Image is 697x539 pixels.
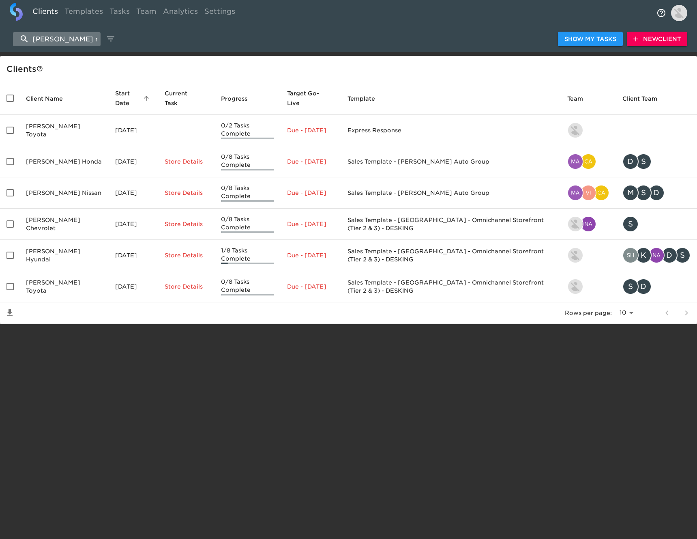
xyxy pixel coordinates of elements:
div: susan@keatingauto.com, dsusan@keatingauto.com [622,278,691,295]
div: S [622,278,639,295]
td: [DATE] [109,271,158,302]
span: Client Team [622,94,668,103]
td: Sales Template - [GEOGRAPHIC_DATA] - Omnichannel Storefront (Tier 2 & 3) - DESKING [341,271,561,302]
button: notifications [652,3,671,23]
button: Show My Tasks [558,32,623,47]
td: [PERSON_NAME] Honda [19,146,109,177]
td: Sales Template - [GEOGRAPHIC_DATA] - Omnichannel Storefront (Tier 2 & 3) - DESKING [341,209,561,240]
p: Store Details [165,220,208,228]
p: Store Details [165,282,208,291]
img: sarah.courchaine@roadster.com [568,123,583,138]
img: catherine.manisharaj@cdk.com [594,185,609,200]
p: Store Details [165,189,208,197]
td: [DATE] [109,146,158,177]
td: 1/8 Tasks Complete [214,240,281,271]
img: naresh.bodla@cdk.com [649,248,664,263]
td: 0/8 Tasks Complete [214,177,281,209]
span: Client Name [26,94,73,103]
div: kevin.lo@roadster.com [567,247,609,263]
div: D [648,185,665,201]
div: D [635,278,652,295]
span: Progress [221,94,258,103]
a: Clients [29,3,61,23]
div: D [661,247,678,263]
span: Template [347,94,386,103]
div: Shashikar.shamboor@cdk.com, kevin.lo@cdk.com, naresh.bodla@cdk.com, dsusan@keatingauto.com, susan... [622,247,691,263]
div: S [674,247,691,263]
button: NewClient [627,32,687,47]
td: [PERSON_NAME] Nissan [19,177,109,209]
img: Profile [671,5,687,21]
img: kevin.lo@roadster.com [568,217,583,231]
td: 0/2 Tasks Complete [214,115,281,146]
td: 0/8 Tasks Complete [214,209,281,240]
span: This is the next Task in this Hub that should be completed [165,88,197,108]
span: Start Date [115,88,152,108]
span: Calculated based on the start date and the duration of all Tasks contained in this Hub. [287,88,324,108]
td: 0/8 Tasks Complete [214,146,281,177]
div: madison.craig@roadster.com, vijaysairam.nandivada@cdk.com, catherine.manisharaj@cdk.com [567,185,609,201]
td: 0/8 Tasks Complete [214,271,281,302]
p: Due - [DATE] [287,251,335,259]
p: Store Details [165,251,208,259]
td: Sales Template - [PERSON_NAME] Auto Group [341,146,561,177]
div: Client s [6,63,694,75]
div: S [622,216,639,232]
div: maurine.gallup@cdk.com, susan@keatingauto.com, dsusan@keatingauto.com [622,185,691,201]
td: [DATE] [109,177,158,209]
svg: This is a list of all of your clients and clients shared with you [36,65,43,72]
a: Analytics [160,3,201,23]
td: Express Response [341,115,561,146]
p: Store Details [165,157,208,166]
td: [PERSON_NAME] Toyota [19,271,109,302]
div: S [635,185,652,201]
p: Due - [DATE] [287,157,335,166]
a: Team [133,3,160,23]
p: Due - [DATE] [287,189,335,197]
td: [PERSON_NAME] Chevrolet [19,209,109,240]
td: [DATE] [109,240,158,271]
p: Due - [DATE] [287,220,335,228]
div: kevin.lo@roadster.com, naresh.bodla@cdk.com [567,216,609,232]
td: Sales Template - [PERSON_NAME] Auto Group [341,177,561,209]
p: Due - [DATE] [287,126,335,134]
div: K [635,247,652,263]
input: search [13,32,101,46]
div: M [622,185,639,201]
div: kevin.lo@roadster.com [567,278,609,295]
span: New Client [633,34,681,44]
img: naresh.bodla@cdk.com [581,217,596,231]
a: Settings [201,3,238,23]
img: madison.craig@roadster.com [568,185,583,200]
button: edit [104,32,118,46]
select: rows per page [615,307,636,319]
div: sarah.courchaine@roadster.com [567,122,609,138]
a: Tasks [106,3,133,23]
div: susan@keatingauto.com [622,216,691,232]
span: Target Go-Live [287,88,335,108]
div: dsusan@keatingauto.com, susan@keatingauto.com [622,153,691,170]
p: Rows per page: [565,309,612,317]
div: madison.craig@roadster.com, catherine.manisharaj@cdk.com [567,153,609,170]
span: Team [567,94,594,103]
img: Shashikar.shamboor@cdk.com [623,248,638,263]
td: [PERSON_NAME] Toyota [19,115,109,146]
span: Show My Tasks [564,34,616,44]
a: Templates [61,3,106,23]
div: D [622,153,639,170]
img: catherine.manisharaj@cdk.com [581,154,596,169]
img: vijaysairam.nandivada@cdk.com [581,185,596,200]
span: Current Task [165,88,208,108]
img: kevin.lo@roadster.com [568,279,583,294]
img: madison.craig@roadster.com [568,154,583,169]
div: S [635,153,652,170]
td: Sales Template - [GEOGRAPHIC_DATA] - Omnichannel Storefront (Tier 2 & 3) - DESKING [341,240,561,271]
td: [DATE] [109,115,158,146]
p: Due - [DATE] [287,282,335,291]
img: logo [10,3,23,21]
td: [PERSON_NAME] Hyundai [19,240,109,271]
td: [DATE] [109,209,158,240]
img: kevin.lo@roadster.com [568,248,583,263]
